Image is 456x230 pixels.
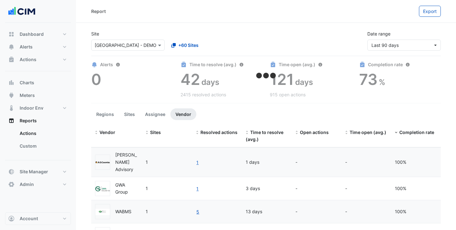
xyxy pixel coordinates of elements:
[95,186,110,192] img: GWA Group
[367,40,441,51] button: Last 90 days
[395,208,437,215] div: 100%
[99,130,115,135] span: Vendor
[95,159,110,166] img: AG Coombs Advisory
[196,185,199,192] a: 1
[140,108,170,120] button: Assignee
[246,130,283,142] span: Time to resolve (avg.)
[8,105,15,111] app-icon: Indoor Env
[246,185,288,192] div: 3 days
[8,5,36,18] img: Company Logo
[20,105,43,111] span: Indoor Env
[20,56,36,63] span: Actions
[20,181,34,188] span: Admin
[419,6,441,17] button: Export
[119,108,140,120] button: Sites
[395,185,437,192] div: 100%
[295,159,338,166] div: -
[246,208,288,215] div: 13 days
[345,159,387,166] div: -
[295,185,338,192] div: -
[115,182,138,196] div: GWA Group
[20,215,38,222] span: Account
[395,129,437,136] div: Completion (%) = Resolved Actions / (Resolved Actions + Open Actions)
[423,9,437,14] span: Export
[196,208,199,215] a: 5
[20,44,33,50] span: Alerts
[345,208,387,215] div: -
[395,159,437,166] div: 100%
[15,140,71,152] a: Custom
[8,169,15,175] app-icon: Site Manager
[434,208,450,224] iframe: Intercom live chat
[5,212,71,225] button: Account
[91,108,119,120] button: Regions
[146,159,148,165] span: 130 Lonsdale Street
[5,41,71,53] button: Alerts
[367,30,390,37] label: Date range
[200,130,237,135] span: Resolved actions
[146,186,148,191] span: 6 Hassall Street
[150,130,161,135] span: Sites
[196,159,199,166] a: 1
[345,185,387,192] div: -
[115,208,131,215] div: WABMS
[20,92,35,99] span: Meters
[15,127,71,140] a: Actions
[5,53,71,66] button: Actions
[8,80,15,86] app-icon: Charts
[115,151,138,173] div: [PERSON_NAME] Advisory
[295,208,338,215] div: -
[146,209,148,214] span: Optima Building B
[91,30,99,37] label: Site
[5,114,71,127] button: Reports
[20,169,48,175] span: Site Manager
[5,178,71,191] button: Admin
[8,181,15,188] app-icon: Admin
[5,127,71,155] div: Reports
[350,130,386,135] span: Time open (avg.)
[20,31,44,37] span: Dashboard
[246,159,288,166] div: 1 days
[371,42,399,48] span: 26 Jun 25 - 24 Sep 25
[95,209,110,215] img: WABMS
[8,31,15,37] app-icon: Dashboard
[170,108,196,120] button: Vendor
[5,165,71,178] button: Site Manager
[300,130,329,135] span: Open actions
[5,89,71,102] button: Meters
[8,44,15,50] app-icon: Alerts
[5,28,71,41] button: Dashboard
[399,130,434,135] span: Completion rate
[178,42,199,48] span: +60 Sites
[8,118,15,124] app-icon: Reports
[167,40,203,51] button: +60 Sites
[20,118,37,124] span: Reports
[5,76,71,89] button: Charts
[8,56,15,63] app-icon: Actions
[8,92,15,99] app-icon: Meters
[91,8,106,15] div: Report
[20,80,34,86] span: Charts
[5,102,71,114] button: Indoor Env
